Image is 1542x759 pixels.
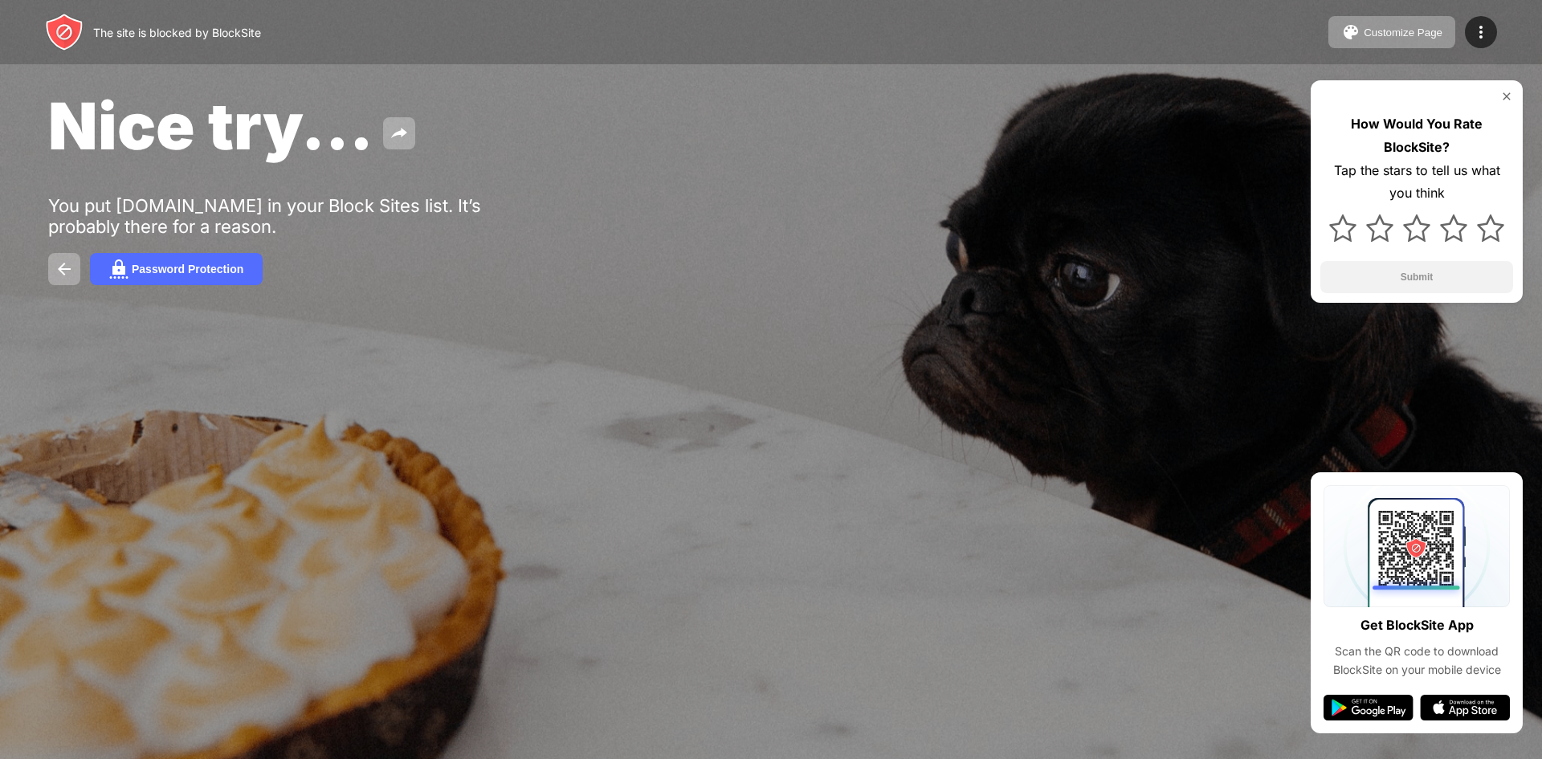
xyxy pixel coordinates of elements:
[1471,22,1491,42] img: menu-icon.svg
[1477,214,1504,242] img: star.svg
[109,259,128,279] img: password.svg
[48,87,373,165] span: Nice try...
[1366,214,1393,242] img: star.svg
[132,263,243,275] div: Password Protection
[1324,695,1413,720] img: google-play.svg
[1440,214,1467,242] img: star.svg
[90,253,263,285] button: Password Protection
[1500,90,1513,103] img: rate-us-close.svg
[45,13,84,51] img: header-logo.svg
[390,124,409,143] img: share.svg
[1320,159,1513,206] div: Tap the stars to tell us what you think
[1364,27,1442,39] div: Customize Page
[1320,261,1513,293] button: Submit
[1420,695,1510,720] img: app-store.svg
[1341,22,1360,42] img: pallet.svg
[1329,214,1356,242] img: star.svg
[1360,614,1474,637] div: Get BlockSite App
[55,259,74,279] img: back.svg
[1403,214,1430,242] img: star.svg
[1328,16,1455,48] button: Customize Page
[1324,485,1510,607] img: qrcode.svg
[1324,643,1510,679] div: Scan the QR code to download BlockSite on your mobile device
[48,195,545,237] div: You put [DOMAIN_NAME] in your Block Sites list. It’s probably there for a reason.
[1320,112,1513,159] div: How Would You Rate BlockSite?
[93,26,261,39] div: The site is blocked by BlockSite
